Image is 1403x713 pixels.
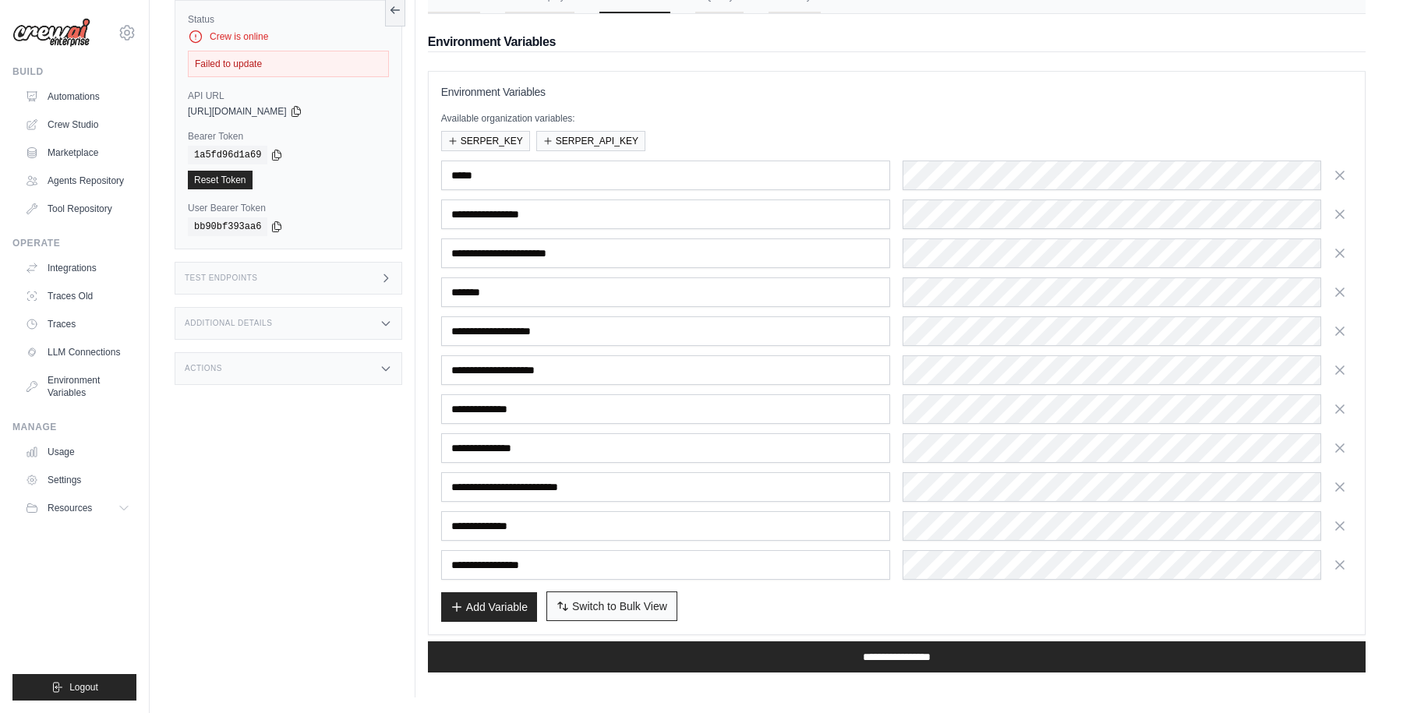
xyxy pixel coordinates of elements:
button: SERPER_KEY [441,131,530,151]
a: Marketplace [19,140,136,165]
span: Logout [69,681,98,694]
a: Automations [19,84,136,109]
code: 1a5fd96d1a69 [188,146,267,164]
a: Crew Studio [19,112,136,137]
code: bb90bf393aa6 [188,217,267,236]
div: Failed to update [188,51,389,77]
label: Bearer Token [188,130,389,143]
button: Switch to Bulk View [546,591,677,621]
a: Traces Old [19,284,136,309]
a: Integrations [19,256,136,281]
label: User Bearer Token [188,202,389,214]
label: Status [188,13,389,26]
h3: Environment Variables [441,84,1352,100]
a: Agents Repository [19,168,136,193]
a: Settings [19,468,136,492]
p: Available organization variables: [441,112,1352,125]
h3: Additional Details [185,319,272,328]
span: Resources [48,502,92,514]
iframe: Chat Widget [1325,638,1403,713]
img: Logo [12,18,90,48]
label: API URL [188,90,389,102]
button: Resources [19,496,136,521]
h3: Actions [185,364,222,373]
a: Traces [19,312,136,337]
div: Manage [12,421,136,433]
span: Switch to Bulk View [572,598,667,614]
a: LLM Connections [19,340,136,365]
a: Tool Repository [19,196,136,221]
div: Operate [12,237,136,249]
div: Crew is online [188,29,389,44]
button: Add Variable [441,592,537,622]
div: Build [12,65,136,78]
h2: Environment Variables [428,33,1366,51]
a: Reset Token [188,171,253,189]
a: Usage [19,439,136,464]
a: Environment Variables [19,368,136,405]
button: SERPER_API_KEY [536,131,645,151]
button: Logout [12,674,136,701]
span: [URL][DOMAIN_NAME] [188,105,287,118]
h3: Test Endpoints [185,274,258,283]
